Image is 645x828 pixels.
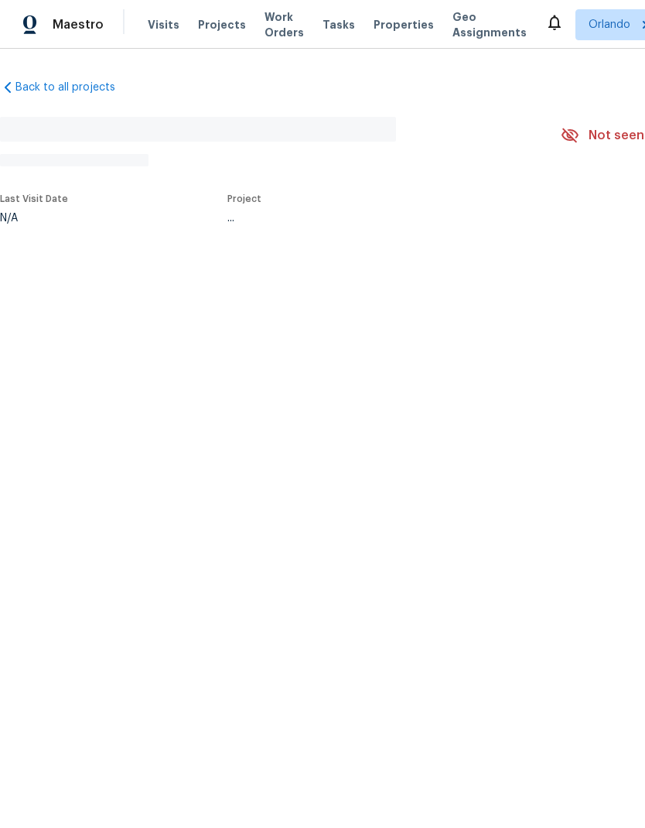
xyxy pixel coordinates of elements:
span: Orlando [589,17,630,33]
span: Tasks [322,19,355,30]
span: Project [227,194,261,204]
span: Properties [374,17,434,33]
span: Geo Assignments [452,9,527,40]
span: Maestro [53,17,104,33]
div: ... [227,213,524,224]
span: Visits [148,17,179,33]
span: Work Orders [264,9,304,40]
span: Projects [198,17,246,33]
